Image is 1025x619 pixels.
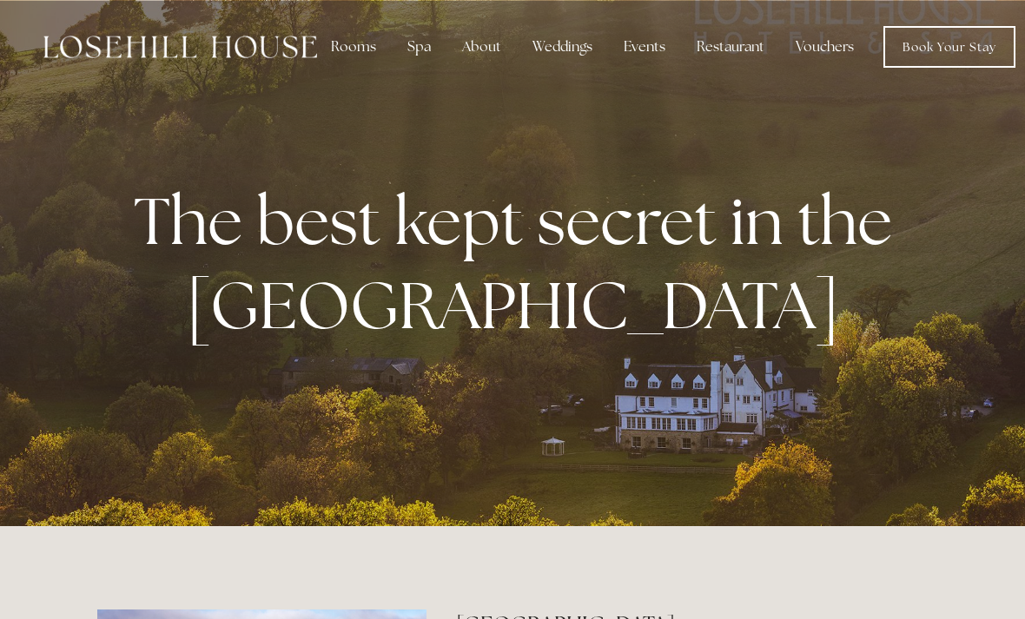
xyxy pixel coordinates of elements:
[683,30,778,64] div: Restaurant
[43,36,317,58] img: Losehill House
[610,30,679,64] div: Events
[317,30,390,64] div: Rooms
[782,30,868,64] a: Vouchers
[393,30,445,64] div: Spa
[448,30,515,64] div: About
[883,26,1015,68] a: Book Your Stay
[134,178,906,348] strong: The best kept secret in the [GEOGRAPHIC_DATA]
[519,30,606,64] div: Weddings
